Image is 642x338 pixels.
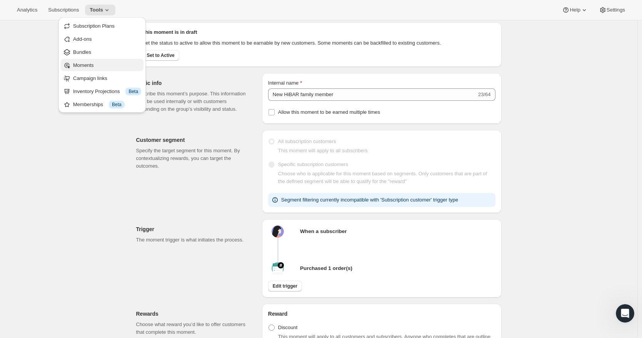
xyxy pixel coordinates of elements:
[135,3,149,17] div: Close
[73,101,141,108] div: Memberships
[61,98,143,110] button: Memberships
[5,3,20,18] button: go back
[24,252,30,258] button: Gif picker
[142,39,449,47] p: Set the status to active to allow this moment to be earnable by new customers. Some moments can b...
[90,7,103,13] span: Tools
[136,147,250,170] p: Specify the target segment for this moment. By contextualizing rewards, you can target the outcomes.
[23,222,31,230] img: Profile image for Adrian
[557,5,592,15] button: Help
[37,4,47,10] h1: Fin
[268,80,299,86] span: Internal name
[12,5,42,15] button: Analytics
[268,88,477,101] input: Example: Loyal member
[61,46,143,58] button: Bundles
[112,102,122,108] span: Beta
[73,49,91,55] span: Bundles
[61,72,143,84] button: Campaign links
[268,281,302,291] button: Edit trigger
[6,157,148,221] div: Fin says…
[594,5,630,15] button: Settings
[22,4,34,17] img: Profile image for Fin
[6,118,148,157] div: Emma says…
[33,222,131,229] div: joined the conversation
[128,88,138,95] span: Beta
[73,62,93,68] span: Moments
[37,10,96,17] p: The team can also help
[136,236,250,244] p: The moment trigger is what initiates the process.
[136,90,250,113] p: Describe this moment’s purpose. This information may be used internally or with customers dependi...
[278,109,380,115] span: Allow this moment to be earned multiple times
[61,20,143,32] button: Subscription Plans
[616,304,634,323] iframe: Intercom live chat
[12,252,18,258] button: Emoji picker
[17,7,37,13] span: Analytics
[278,148,368,153] span: This moment will apply to all subscribers
[34,123,142,146] div: Can you look into 52378370117 . They were charged double the shipping and I am unsure the cause.
[12,195,120,210] div: Our usual reply time 🕒
[278,171,487,184] span: Choose who is applicable for this moment based on segments. Only customers that are part of the d...
[33,223,76,228] b: [PERSON_NAME]
[570,7,580,13] span: Help
[278,325,298,330] span: Discount
[7,236,147,249] textarea: Message…
[73,88,141,95] div: Inventory Projections
[278,138,336,144] span: All subscription customers
[28,118,148,150] div: Can you look into 52378370117 . They were charged double the shipping and I am unsure the cause.
[85,5,115,15] button: Tools
[136,136,250,144] h2: Customer segment
[12,161,120,191] div: You’ll get replies here and in your email: ✉️
[136,310,250,318] h2: Rewards
[61,59,143,71] button: Moments
[6,60,148,71] div: [DATE]
[136,79,250,87] h2: Basic info
[19,203,62,209] b: A few minutes
[6,157,126,215] div: You’ll get replies here and in your email:✉️[EMAIL_ADDRESS][DOMAIN_NAME]Our usual reply time🕒A fe...
[48,7,79,13] span: Subscriptions
[300,228,347,235] p: When a subscriber
[43,5,83,15] button: Subscriptions
[278,162,348,167] span: Specific subscription customers
[273,283,297,289] span: Edit trigger
[73,75,107,81] span: Campaign links
[28,71,148,118] div: Hi All. I just wanted to make sure you were aware sadly [PERSON_NAME] is no longer with [PERSON_N...
[49,252,55,258] button: Start recording
[61,33,143,45] button: Add-ons
[607,7,625,13] span: Settings
[142,28,449,36] h2: This moment is in draft
[12,176,73,190] b: [EMAIL_ADDRESS][DOMAIN_NAME]
[136,225,250,233] h2: Trigger
[120,3,135,18] button: Home
[132,249,144,261] button: Send a message…
[6,221,148,238] div: Adrian says…
[147,52,175,58] span: Set to Active
[281,196,458,204] p: Segment filtering currently incompatible with 'Subscription customer' trigger type
[142,50,179,61] button: Set to Active
[6,71,148,118] div: Emma says…
[136,321,250,336] p: Choose what reward you’d like to offer customers that complete this moment.
[73,36,92,42] span: Add-ons
[37,252,43,258] button: Upload attachment
[34,75,142,113] div: Hi All. I just wanted to make sure you were aware sadly [PERSON_NAME] is no longer with [PERSON_N...
[268,310,495,318] h2: Reward
[61,85,143,97] button: Inventory Projections
[73,23,115,29] span: Subscription Plans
